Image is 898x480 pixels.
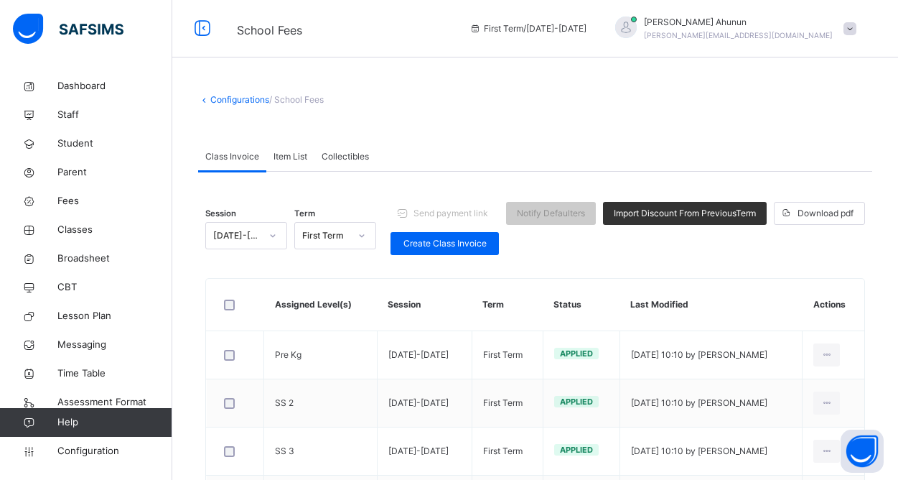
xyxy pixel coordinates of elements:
span: CBT [57,280,172,295]
td: [DATE]-[DATE] [377,331,472,379]
th: Actions [803,279,864,331]
td: First Term [472,331,543,379]
td: [DATE] 10:10 by [PERSON_NAME] [619,379,802,428]
span: [PERSON_NAME] Ahunun [644,16,833,29]
th: Last Modified [619,279,802,331]
span: Notify Defaulters [517,207,585,220]
td: SS 3 [264,428,378,476]
span: School Fees [237,23,302,37]
td: [DATE] 10:10 by [PERSON_NAME] [619,428,802,476]
td: [DATE]-[DATE] [377,428,472,476]
span: Configuration [57,444,172,458]
span: Class Invoice [205,150,259,163]
span: Help [57,415,172,430]
td: [DATE]-[DATE] [377,379,472,428]
td: First Term [472,428,543,476]
td: SS 2 [264,379,378,428]
span: / School Fees [269,94,324,105]
td: Pre Kg [264,331,378,379]
th: Assigned Level(s) [264,279,378,331]
button: Open asap [841,430,884,473]
span: Student [57,137,172,151]
span: Dashboard [57,79,172,93]
span: Download pdf [798,207,853,220]
span: Messaging [57,338,172,352]
span: Session [205,208,236,220]
span: [PERSON_NAME][EMAIL_ADDRESS][DOMAIN_NAME] [644,31,833,40]
span: Applied [560,445,593,455]
span: Send payment link [413,207,488,220]
span: Term [294,208,315,220]
th: Status [543,279,619,331]
span: session/term information [469,22,586,35]
a: Configurations [210,94,269,105]
span: Import Discount From Previous Term [614,207,756,220]
td: [DATE] 10:10 by [PERSON_NAME] [619,331,802,379]
div: [DATE]-[DATE] [213,229,261,242]
span: Parent [57,165,172,180]
span: Staff [57,108,172,122]
span: Assessment Format [57,395,172,410]
th: Session [377,279,472,331]
img: safsims [13,14,123,44]
span: Item List [273,150,307,163]
div: First Term [302,229,350,242]
div: IsidoreAhunun [601,16,864,42]
span: Applied [560,349,593,359]
span: Broadsheet [57,251,172,266]
span: Create Class Invoice [401,237,488,250]
span: Fees [57,194,172,208]
span: Lesson Plan [57,309,172,323]
th: Term [472,279,543,331]
span: Time Table [57,366,172,381]
td: First Term [472,379,543,428]
span: Collectibles [322,150,369,163]
span: Classes [57,223,172,237]
span: Applied [560,397,593,407]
